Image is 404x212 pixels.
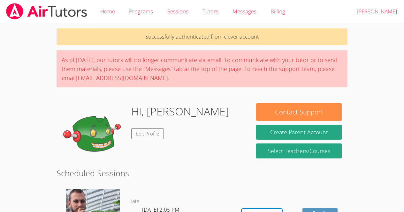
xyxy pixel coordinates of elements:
[131,103,229,120] h1: Hi, [PERSON_NAME]
[5,3,88,19] img: airtutors_banner-c4298cdbf04f3fff15de1276eac7730deb9818008684d7c2e4769d2f7ddbe033.png
[256,125,341,140] button: Create Parent Account
[62,103,126,167] img: default.png
[256,143,341,158] a: Select Teachers/Courses
[57,50,347,87] div: As of [DATE], our tutors will no longer communicate via email. To communicate with your tutor or ...
[131,128,164,139] a: Edit Profile
[57,28,347,45] p: Successfully authenticated from clever account
[256,103,341,121] button: Contact Support
[57,167,347,179] h2: Scheduled Sessions
[232,8,256,15] span: Messages
[129,198,139,206] dt: Date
